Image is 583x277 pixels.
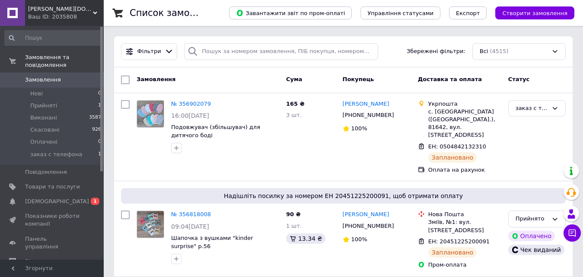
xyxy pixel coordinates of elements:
[428,261,501,269] div: Пром-оплата
[456,10,480,16] span: Експорт
[137,100,164,128] a: Фото товару
[428,143,486,150] span: ЕН: 0504842132310
[130,8,217,18] h1: Список замовлень
[25,183,80,191] span: Товари та послуги
[508,231,555,241] div: Оплачено
[98,151,101,158] span: 1
[92,126,101,134] span: 926
[30,114,57,122] span: Виконані
[25,168,67,176] span: Повідомлення
[516,104,548,113] div: заказ с телефона
[418,76,482,82] span: Доставка та оплата
[137,211,164,238] a: Фото товару
[171,124,260,138] a: Подовжувач (збільшувач) для дитячого боді
[428,166,501,174] div: Оплата на рахунок
[30,138,57,146] span: Оплачені
[91,198,99,205] span: 1
[428,218,501,234] div: Зміїв, №1: вул. [STREET_ADDRESS]
[343,112,394,118] span: [PHONE_NUMBER]
[4,30,102,46] input: Пошук
[184,43,378,60] input: Пошук за номером замовлення, ПІБ покупця, номером телефону, Email, номером накладної
[343,223,394,229] span: [PHONE_NUMBER]
[137,76,175,82] span: Замовлення
[30,90,43,98] span: Нові
[89,114,101,122] span: 3587
[502,10,567,16] span: Створити замовлення
[495,6,574,19] button: Створити замовлення
[229,6,352,19] button: Завантажити звіт по пром-оплаті
[351,236,367,242] span: 100%
[25,235,80,251] span: Панель управління
[171,223,209,230] span: 09:04[DATE]
[137,211,164,238] img: Фото товару
[137,47,161,56] span: Фільтри
[171,112,209,119] span: 16:00[DATE]
[516,214,548,223] div: Прийнято
[286,76,302,82] span: Cума
[171,101,211,107] a: № 356902079
[407,47,465,56] span: Збережені фільтри:
[137,101,164,127] img: Фото товару
[25,54,104,69] span: Замовлення та повідомлення
[428,247,477,258] div: Заплановано
[124,192,562,200] span: Надішліть посилку за номером ЕН 20451225200091, щоб отримати оплату
[98,138,101,146] span: 0
[171,211,211,217] a: № 356818008
[28,13,104,21] div: Ваш ID: 2035808
[98,90,101,98] span: 0
[449,6,487,19] button: Експорт
[25,258,48,265] span: Відгуки
[30,151,82,158] span: заказ с телефона
[286,233,325,244] div: 13.34 ₴
[428,100,501,108] div: Укрпошта
[564,224,581,242] button: Чат з покупцем
[25,198,89,205] span: [DEMOGRAPHIC_DATA]
[490,48,508,54] span: (4515)
[343,100,389,108] a: [PERSON_NAME]
[367,10,433,16] span: Управління статусами
[360,6,440,19] button: Управління статусами
[30,102,57,110] span: Прийняті
[343,76,374,82] span: Покупець
[171,235,253,249] a: Шапочка з вушками "kinder surprise" р.56
[236,9,345,17] span: Завантажити звіт по пром-оплаті
[28,5,93,13] span: miki-niki.shop
[508,76,530,82] span: Статус
[428,238,490,245] span: ЕН: 20451225200091
[30,126,60,134] span: Скасовані
[480,47,488,56] span: Всі
[25,212,80,228] span: Показники роботи компанії
[286,211,301,217] span: 90 ₴
[428,108,501,139] div: с. [GEOGRAPHIC_DATA] ([GEOGRAPHIC_DATA].), 81642, вул. [STREET_ADDRESS]
[343,211,389,219] a: [PERSON_NAME]
[508,245,564,255] div: Чек виданий
[428,152,477,163] div: Заплановано
[487,9,574,16] a: Створити замовлення
[428,211,501,218] div: Нова Пошта
[351,125,367,132] span: 100%
[286,223,302,229] span: 1 шт.
[25,76,61,84] span: Замовлення
[98,102,101,110] span: 1
[286,101,305,107] span: 165 ₴
[286,112,302,118] span: 3 шт.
